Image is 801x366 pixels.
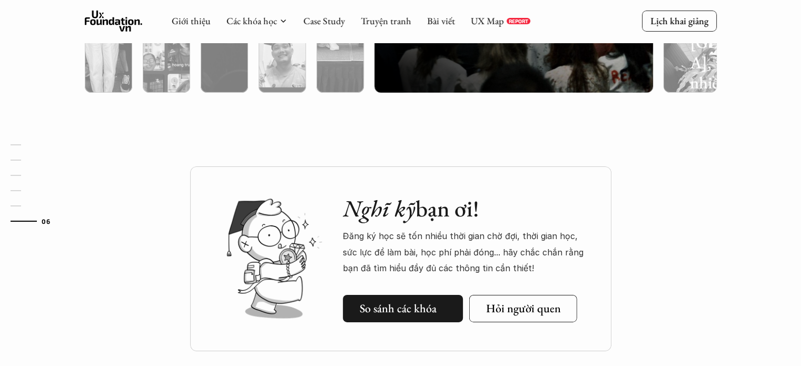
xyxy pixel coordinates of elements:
a: REPORT [507,18,530,24]
a: Lịch khai giảng [642,11,717,31]
em: Nghĩ kỹ [343,193,416,223]
a: Bài viết [427,15,455,27]
p: Đăng ký học sẽ tốn nhiều thời gian chờ đợi, thời gian học, sức lực để làm bài, học phí phải đóng.... [343,228,590,276]
p: Lịch khai giảng [650,15,708,27]
h5: So sánh các khóa [360,302,437,315]
h5: Hỏi người quen [486,302,560,315]
a: Các khóa học [226,15,277,27]
h2: bạn ơi! [343,195,590,223]
a: 06 [11,215,61,227]
a: Hỏi người quen [469,295,577,322]
p: REPORT [509,18,528,24]
strong: 06 [42,217,50,225]
a: Truyện tranh [361,15,411,27]
a: Case Study [303,15,345,27]
a: UX Map [471,15,504,27]
a: So sánh các khóa [343,295,463,322]
a: Giới thiệu [172,15,211,27]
